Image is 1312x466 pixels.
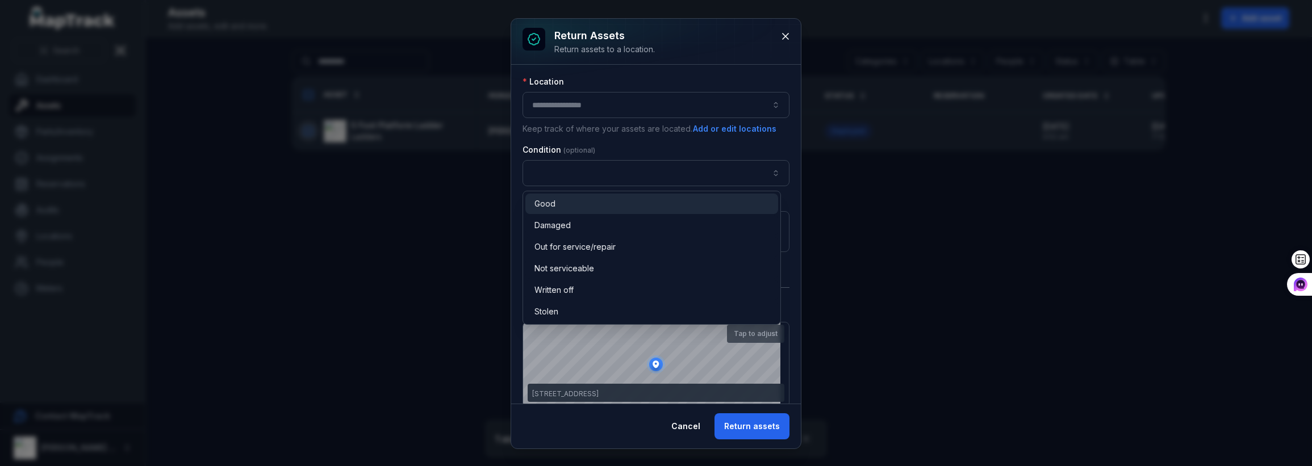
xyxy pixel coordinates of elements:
[534,241,616,253] span: Out for service/repair
[534,220,571,231] span: Damaged
[534,284,574,296] span: Written off
[534,198,555,209] span: Good
[534,306,558,317] span: Stolen
[534,263,594,274] span: Not serviceable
